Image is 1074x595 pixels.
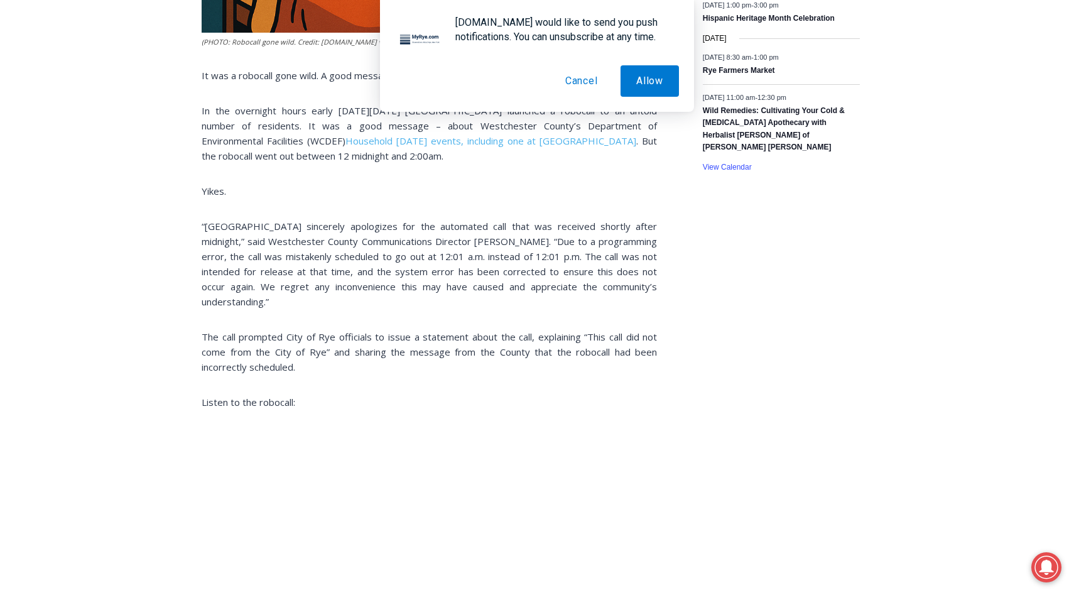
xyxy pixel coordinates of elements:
[202,219,657,309] p: “[GEOGRAPHIC_DATA] sincerely apologizes for the automated call that was received shortly after mi...
[621,65,679,97] button: Allow
[550,65,614,97] button: Cancel
[345,134,637,147] a: Household [DATE] events, including one at [GEOGRAPHIC_DATA]
[395,15,445,65] img: notification icon
[445,15,679,44] div: [DOMAIN_NAME] would like to send you push notifications. You can unsubscribe at any time.
[202,103,657,163] p: In the overnight hours early [DATE][DATE] [GEOGRAPHIC_DATA] launched a robocall to an untold numb...
[703,163,752,172] a: View Calendar
[202,329,657,374] p: The call prompted City of Rye officials to issue a statement about the call, explaining “This cal...
[202,183,657,199] p: Yikes.
[202,395,657,410] p: Listen to the robocall:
